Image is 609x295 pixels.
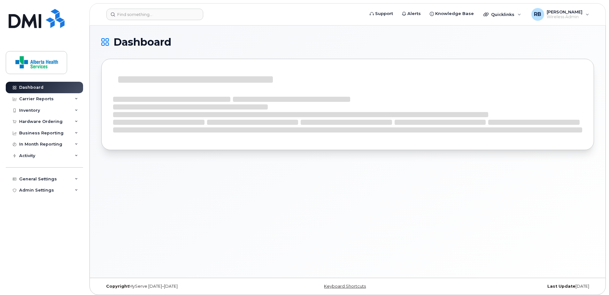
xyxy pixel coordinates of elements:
a: Keyboard Shortcuts [324,284,366,289]
div: [DATE] [430,284,594,289]
div: MyServe [DATE]–[DATE] [101,284,266,289]
strong: Copyright [106,284,129,289]
span: Dashboard [113,37,171,47]
strong: Last Update [547,284,575,289]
